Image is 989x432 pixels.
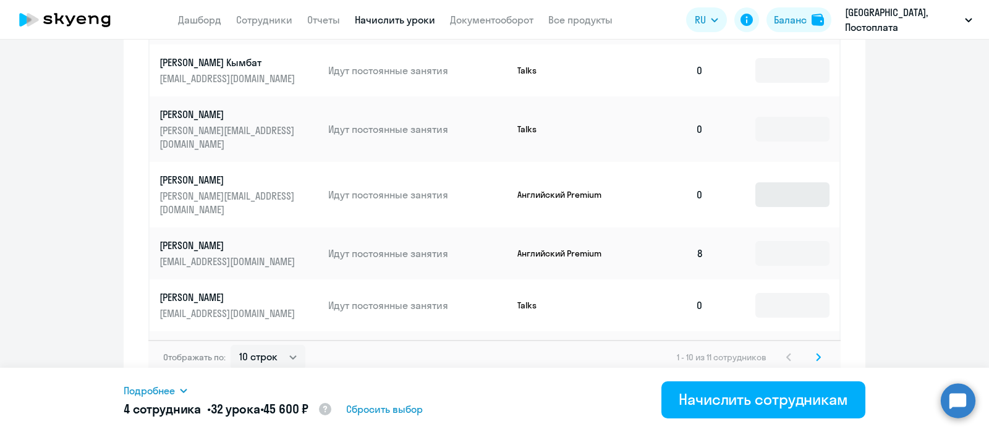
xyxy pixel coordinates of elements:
img: balance [812,14,824,26]
p: [PERSON_NAME][EMAIL_ADDRESS][DOMAIN_NAME] [159,124,298,151]
p: Английский Premium [517,248,610,259]
p: [PERSON_NAME] [159,290,298,304]
p: Talks [517,300,610,311]
p: Talks [517,124,610,135]
a: [PERSON_NAME][PERSON_NAME][EMAIL_ADDRESS][DOMAIN_NAME] [159,108,318,151]
td: 0 [627,96,713,162]
div: Баланс [774,12,807,27]
a: Дашборд [178,14,221,26]
a: Отчеты [307,14,340,26]
p: [PERSON_NAME][EMAIL_ADDRESS][DOMAIN_NAME] [159,189,298,216]
button: Начислить сотрудникам [661,381,865,418]
p: [PERSON_NAME] [159,108,298,121]
p: Идут постоянные занятия [328,247,507,260]
p: Идут постоянные занятия [328,64,507,77]
a: [PERSON_NAME][EMAIL_ADDRESS][DOMAIN_NAME] [159,290,318,320]
a: Все продукты [548,14,613,26]
p: [PERSON_NAME] [159,239,298,252]
p: Talks [517,65,610,76]
td: 0 [627,162,713,227]
p: [PERSON_NAME] Кымбат [159,56,298,69]
a: [PERSON_NAME][PERSON_NAME][EMAIL_ADDRESS][DOMAIN_NAME] [159,173,318,216]
p: Идут постоянные занятия [328,122,507,136]
td: 0 [627,331,713,383]
p: [EMAIL_ADDRESS][DOMAIN_NAME] [159,255,298,268]
p: [EMAIL_ADDRESS][DOMAIN_NAME] [159,72,298,85]
p: Идут постоянные занятия [328,299,507,312]
div: Начислить сотрудникам [679,389,848,409]
td: 0 [627,44,713,96]
span: Отображать по: [163,352,226,363]
span: Сбросить выбор [346,402,423,417]
p: Английский Premium [517,189,610,200]
a: Сотрудники [236,14,292,26]
span: 32 урока [211,401,260,417]
a: [PERSON_NAME] Кымбат[EMAIL_ADDRESS][DOMAIN_NAME] [159,56,318,85]
a: [PERSON_NAME][EMAIL_ADDRESS][DOMAIN_NAME] [159,239,318,268]
p: [EMAIL_ADDRESS][DOMAIN_NAME] [159,307,298,320]
span: 1 - 10 из 11 сотрудников [677,352,766,363]
a: Документооборот [450,14,533,26]
h5: 4 сотрудника • • [124,400,333,419]
span: 45 600 ₽ [263,401,308,417]
td: 0 [627,279,713,331]
p: Идут постоянные занятия [328,188,507,201]
button: RU [686,7,727,32]
span: RU [695,12,706,27]
span: Подробнее [124,383,175,398]
button: [GEOGRAPHIC_DATA], Постоплата [839,5,978,35]
p: [GEOGRAPHIC_DATA], Постоплата [845,5,960,35]
td: 8 [627,227,713,279]
a: Начислить уроки [355,14,435,26]
p: [PERSON_NAME] [159,173,298,187]
button: Балансbalance [766,7,831,32]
